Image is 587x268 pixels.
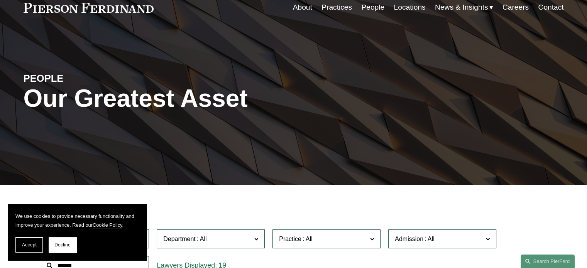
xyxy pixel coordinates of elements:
[15,212,139,229] p: We use cookies to provide necessary functionality and improve your experience. Read our .
[54,242,71,248] span: Decline
[15,237,43,253] button: Accept
[163,236,196,242] span: Department
[22,242,37,248] span: Accept
[8,204,147,260] section: Cookie banner
[279,236,301,242] span: Practice
[93,222,122,228] a: Cookie Policy
[24,84,384,113] h1: Our Greatest Asset
[521,255,575,268] a: Search this site
[435,1,488,14] span: News & Insights
[24,72,159,84] h4: PEOPLE
[49,237,76,253] button: Decline
[395,236,423,242] span: Admission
